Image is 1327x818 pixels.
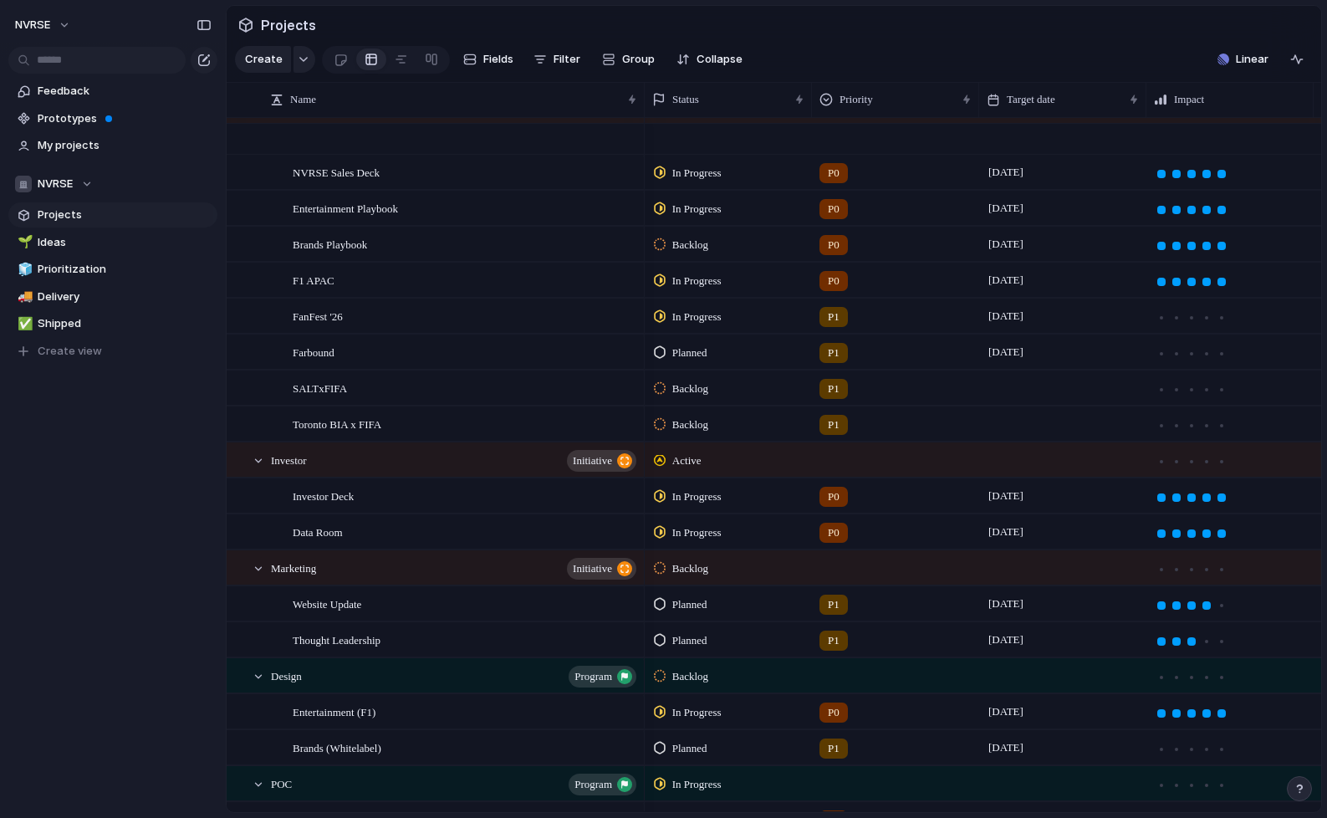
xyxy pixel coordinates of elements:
[828,309,840,325] span: P1
[8,106,217,131] a: Prototypes
[527,46,587,73] button: Filter
[293,522,343,541] span: Data Room
[483,51,513,68] span: Fields
[293,414,381,433] span: Toronto BIA x FIFA
[574,665,612,688] span: program
[828,201,840,217] span: P0
[554,51,580,68] span: Filter
[670,46,749,73] button: Collapse
[293,594,361,613] span: Website Update
[984,594,1028,614] span: [DATE]
[8,284,217,309] a: 🚚Delivery
[8,311,217,336] div: ✅Shipped
[8,257,217,282] a: 🧊Prioritization
[828,417,840,433] span: P1
[984,306,1028,326] span: [DATE]
[672,524,722,541] span: In Progress
[293,378,347,397] span: SALTxFIFA
[1174,91,1204,108] span: Impact
[290,91,316,108] span: Name
[38,261,212,278] span: Prioritization
[567,558,636,580] button: initiative
[672,165,722,181] span: In Progress
[1211,47,1275,72] button: Linear
[828,381,840,397] span: P1
[293,270,334,289] span: F1 APAC
[8,339,217,364] button: Create view
[984,162,1028,182] span: [DATE]
[38,110,212,127] span: Prototypes
[293,342,334,361] span: Farbound
[672,488,722,505] span: In Progress
[984,342,1028,362] span: [DATE]
[38,176,73,192] span: NVRSE
[38,83,212,100] span: Feedback
[293,234,367,253] span: Brands Playbook
[15,17,50,33] span: NVRSE
[697,51,743,68] span: Collapse
[1236,51,1268,68] span: Linear
[672,776,722,793] span: In Progress
[293,630,380,649] span: Thought Leadership
[840,91,873,108] span: Priority
[672,452,702,469] span: Active
[235,46,291,73] button: Create
[828,345,840,361] span: P1
[293,306,343,325] span: FanFest '26
[567,450,636,472] button: initiative
[8,171,217,197] button: NVRSE
[672,237,708,253] span: Backlog
[984,486,1028,506] span: [DATE]
[8,133,217,158] a: My projects
[271,558,316,577] span: Marketing
[18,287,29,306] div: 🚚
[984,630,1028,650] span: [DATE]
[38,343,102,360] span: Create view
[672,381,708,397] span: Backlog
[828,524,840,541] span: P0
[1007,91,1055,108] span: Target date
[984,198,1028,218] span: [DATE]
[15,315,32,332] button: ✅
[672,632,707,649] span: Planned
[245,51,283,68] span: Create
[672,273,722,289] span: In Progress
[18,233,29,252] div: 🌱
[828,237,840,253] span: P0
[18,314,29,334] div: ✅
[293,486,354,505] span: Investor Deck
[8,202,217,228] a: Projects
[38,234,212,251] span: Ideas
[293,198,398,217] span: Entertainment Playbook
[672,596,707,613] span: Planned
[672,704,722,721] span: In Progress
[828,704,840,721] span: P0
[984,738,1028,758] span: [DATE]
[293,738,381,757] span: Brands (Whitelabel)
[18,260,29,279] div: 🧊
[258,10,319,40] span: Projects
[574,773,612,796] span: program
[672,417,708,433] span: Backlog
[15,234,32,251] button: 🌱
[672,309,722,325] span: In Progress
[984,702,1028,722] span: [DATE]
[594,46,663,73] button: Group
[828,596,840,613] span: P1
[573,557,612,580] span: initiative
[38,137,212,154] span: My projects
[622,51,655,68] span: Group
[828,488,840,505] span: P0
[828,632,840,649] span: P1
[38,207,212,223] span: Projects
[271,450,307,469] span: Investor
[38,315,212,332] span: Shipped
[984,522,1028,542] span: [DATE]
[293,162,380,181] span: NVRSE Sales Deck
[8,230,217,255] a: 🌱Ideas
[271,666,302,685] span: Design
[672,560,708,577] span: Backlog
